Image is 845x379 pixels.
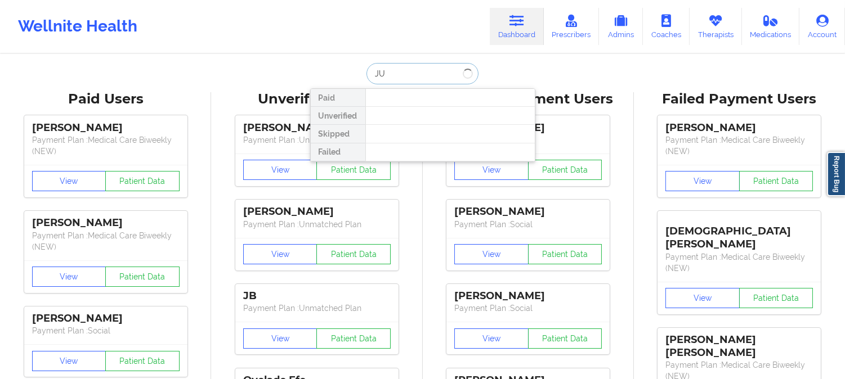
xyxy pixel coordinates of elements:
[32,230,180,252] p: Payment Plan : Medical Care Biweekly (NEW)
[32,351,106,371] button: View
[32,312,180,325] div: [PERSON_NAME]
[105,351,180,371] button: Patient Data
[243,160,318,180] button: View
[454,303,602,314] p: Payment Plan : Social
[311,143,365,161] div: Failed
[243,205,391,218] div: [PERSON_NAME]
[243,290,391,303] div: JB
[105,267,180,287] button: Patient Data
[32,325,180,336] p: Payment Plan : Social
[311,89,365,107] div: Paid
[316,160,391,180] button: Patient Data
[739,288,813,308] button: Patient Data
[454,219,602,230] p: Payment Plan : Social
[454,205,602,218] div: [PERSON_NAME]
[799,8,845,45] a: Account
[243,244,318,264] button: View
[454,160,529,180] button: View
[32,134,180,157] p: Payment Plan : Medical Care Biweekly (NEW)
[32,171,106,191] button: View
[105,171,180,191] button: Patient Data
[8,91,203,108] div: Paid Users
[243,303,391,314] p: Payment Plan : Unmatched Plan
[643,8,690,45] a: Coaches
[690,8,742,45] a: Therapists
[316,328,391,349] button: Patient Data
[665,288,740,308] button: View
[316,244,391,264] button: Patient Data
[544,8,600,45] a: Prescribers
[642,91,837,108] div: Failed Payment Users
[665,121,813,134] div: [PERSON_NAME]
[243,219,391,230] p: Payment Plan : Unmatched Plan
[454,290,602,303] div: [PERSON_NAME]
[742,8,800,45] a: Medications
[528,328,602,349] button: Patient Data
[219,91,414,108] div: Unverified Users
[665,134,813,157] p: Payment Plan : Medical Care Biweekly (NEW)
[243,328,318,349] button: View
[528,160,602,180] button: Patient Data
[32,216,180,229] div: [PERSON_NAME]
[490,8,544,45] a: Dashboard
[32,267,106,287] button: View
[311,107,365,125] div: Unverified
[32,121,180,134] div: [PERSON_NAME]
[454,244,529,264] button: View
[665,251,813,274] p: Payment Plan : Medical Care Biweekly (NEW)
[599,8,643,45] a: Admins
[739,171,813,191] button: Patient Data
[311,125,365,143] div: Skipped
[243,134,391,146] p: Payment Plan : Unmatched Plan
[665,171,740,191] button: View
[665,333,813,359] div: [PERSON_NAME] [PERSON_NAME]
[454,328,529,349] button: View
[827,152,845,196] a: Report Bug
[665,216,813,251] div: [DEMOGRAPHIC_DATA][PERSON_NAME]
[528,244,602,264] button: Patient Data
[243,121,391,134] div: [PERSON_NAME]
